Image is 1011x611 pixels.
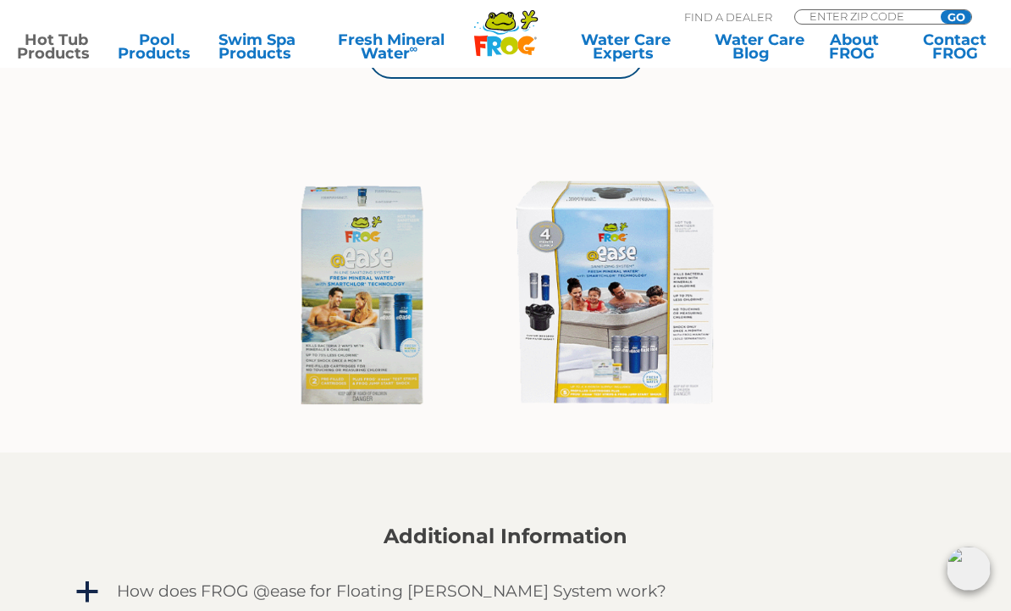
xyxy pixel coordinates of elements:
a: ContactFROG [916,33,994,60]
h4: How does FROG @ease for Floating [PERSON_NAME] System work? [117,582,666,601]
a: a How does FROG @ease for Floating [PERSON_NAME] System work? [73,578,938,605]
input: GO [941,10,971,24]
a: PoolProducts [118,33,196,60]
a: Fresh MineralWater∞ [318,33,465,60]
sup: ∞ [410,42,418,55]
a: Hot TubProducts [17,33,95,60]
img: openIcon [947,547,991,591]
a: Water CareBlog [715,33,793,60]
a: Swim SpaProducts [218,33,296,60]
span: a [75,580,100,605]
img: Inline Watkins_for Steph [266,166,746,425]
a: AboutFROG [815,33,893,60]
h2: Additional Information [73,525,938,548]
a: Water CareExperts [559,33,693,60]
input: Zip Code Form [808,10,922,22]
p: Find A Dealer [684,9,772,25]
